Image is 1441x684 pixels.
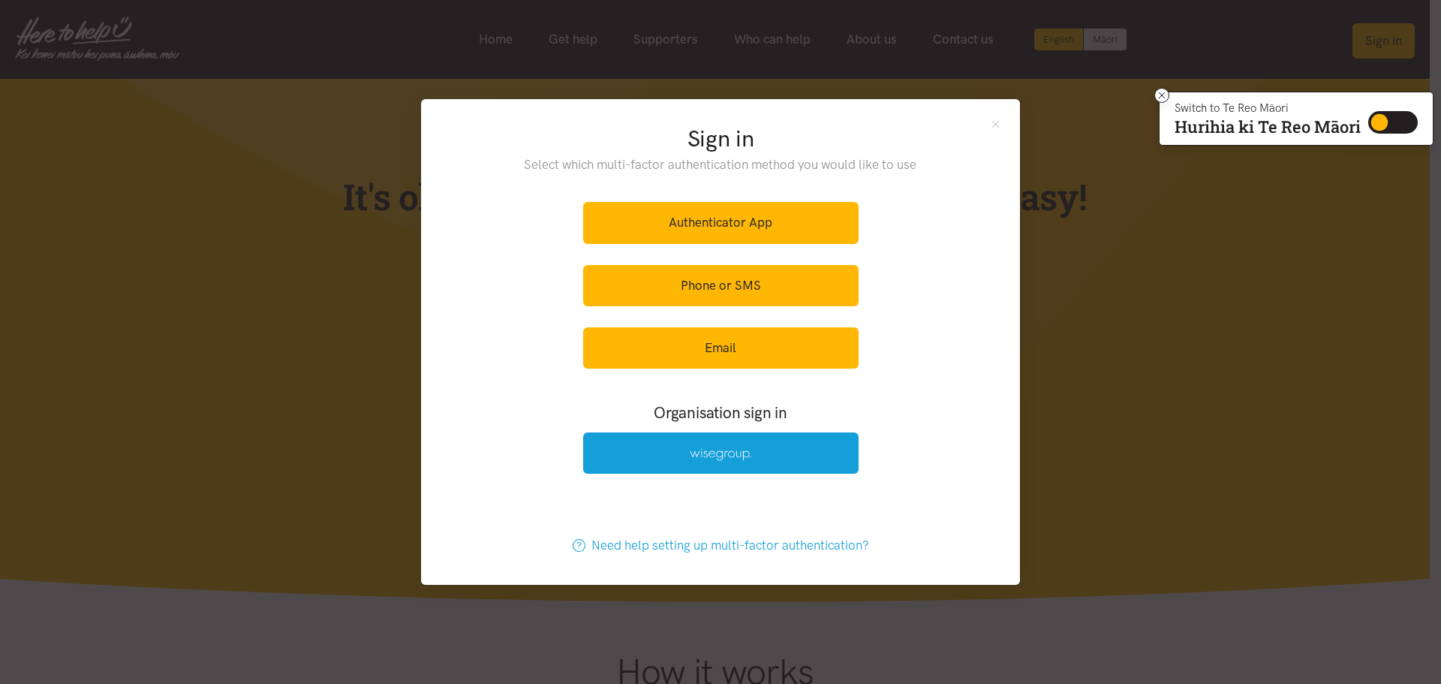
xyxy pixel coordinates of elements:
p: Switch to Te Reo Māori [1175,104,1361,113]
a: Need help setting up multi-factor authentication? [557,525,885,566]
p: Select which multi-factor authentication method you would like to use [494,155,948,175]
h3: Organisation sign in [542,402,899,423]
p: Hurihia ki Te Reo Māori [1175,120,1361,134]
a: Authenticator App [583,202,859,243]
button: Close [989,117,1002,130]
h2: Sign in [494,123,948,155]
a: Phone or SMS [583,265,859,306]
img: Wise Group [690,448,751,461]
a: Email [583,327,859,369]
